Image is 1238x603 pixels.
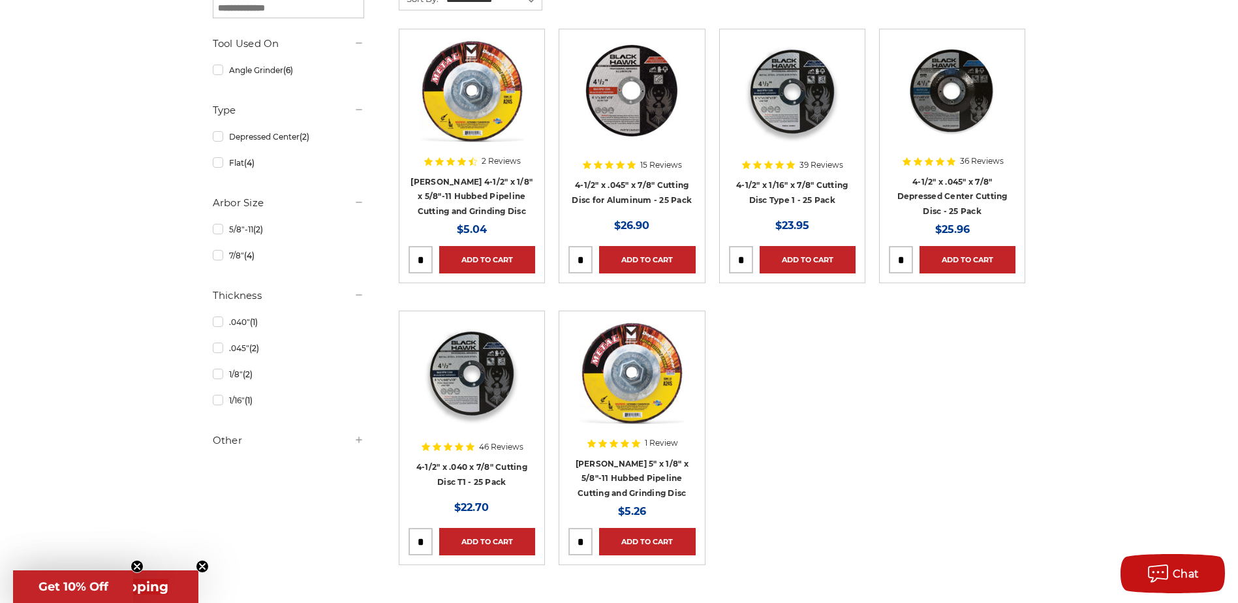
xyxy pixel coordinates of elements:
[13,570,133,603] div: Get 10% OffClose teaser
[420,39,524,143] img: Mercer 4-1/2" x 1/8" x 5/8"-11 Hubbed Cutting and Light Grinding Wheel
[920,246,1015,273] a: Add to Cart
[213,433,364,448] h5: Other
[409,320,535,447] a: 4-1/2" super thin cut off wheel for fast metal cutting and minimal kerf
[249,343,259,353] span: (2)
[410,177,533,216] a: [PERSON_NAME] 4-1/2" x 1/8" x 5/8"-11 Hubbed Pipeline Cutting and Grinding Disc
[416,462,527,487] a: 4-1/2" x .040 x 7/8" Cutting Disc T1 - 25 Pack
[799,161,843,169] span: 39 Reviews
[244,251,255,260] span: (4)
[454,501,489,514] span: $22.70
[740,39,844,143] img: 4-1/2" x 1/16" x 7/8" Cutting Disc Type 1 - 25 Pack
[253,224,263,234] span: (2)
[618,505,646,518] span: $5.26
[250,317,258,327] span: (1)
[479,443,523,451] span: 46 Reviews
[568,39,695,165] a: 4.5" cutting disc for aluminum
[900,39,1004,143] img: 4-1/2" x 3/64" x 7/8" Depressed Center Type 27 Cut Off Wheel
[935,223,970,236] span: $25.96
[213,389,364,412] a: 1/16"
[213,102,364,118] h5: Type
[599,528,695,555] a: Add to Cart
[213,311,364,333] a: .040"
[283,65,293,75] span: (6)
[213,244,364,267] a: 7/8"
[131,560,144,573] button: Close teaser
[213,337,364,360] a: .045"
[39,580,108,594] span: Get 10% Off
[439,246,535,273] a: Add to Cart
[1173,568,1199,580] span: Chat
[614,219,649,232] span: $26.90
[213,36,364,52] h5: Tool Used On
[13,570,198,603] div: Get Free ShippingClose teaser
[213,125,364,148] a: Depressed Center
[409,39,535,165] a: Mercer 4-1/2" x 1/8" x 5/8"-11 Hubbed Cutting and Light Grinding Wheel
[576,459,689,498] a: [PERSON_NAME] 5" x 1/8" x 5/8"-11 Hubbed Pipeline Cutting and Grinding Disc
[736,180,848,205] a: 4-1/2" x 1/16" x 7/8" Cutting Disc Type 1 - 25 Pack
[244,158,255,168] span: (4)
[599,246,695,273] a: Add to Cart
[760,246,856,273] a: Add to Cart
[213,288,364,303] h5: Thickness
[572,180,692,205] a: 4-1/2" x .045" x 7/8" Cutting Disc for Aluminum - 25 Pack
[439,528,535,555] a: Add to Cart
[889,39,1015,165] a: 4-1/2" x 3/64" x 7/8" Depressed Center Type 27 Cut Off Wheel
[213,195,364,211] h5: Arbor Size
[580,320,684,425] img: Mercer 5" x 1/8" x 5/8"-11 Hubbed Cutting and Light Grinding Wheel
[1121,554,1225,593] button: Chat
[568,320,695,447] a: Mercer 5" x 1/8" x 5/8"-11 Hubbed Cutting and Light Grinding Wheel
[580,39,684,143] img: 4.5" cutting disc for aluminum
[196,560,209,573] button: Close teaser
[213,363,364,386] a: 1/8"
[775,219,809,232] span: $23.95
[213,59,364,82] a: Angle Grinder
[729,39,856,165] a: 4-1/2" x 1/16" x 7/8" Cutting Disc Type 1 - 25 Pack
[213,218,364,241] a: 5/8"-11
[243,369,253,379] span: (2)
[213,151,364,174] a: Flat
[640,161,682,169] span: 15 Reviews
[897,177,1008,216] a: 4-1/2" x .045" x 7/8" Depressed Center Cutting Disc - 25 Pack
[420,320,524,425] img: 4-1/2" super thin cut off wheel for fast metal cutting and minimal kerf
[300,132,309,142] span: (2)
[245,395,253,405] span: (1)
[457,223,487,236] span: $5.04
